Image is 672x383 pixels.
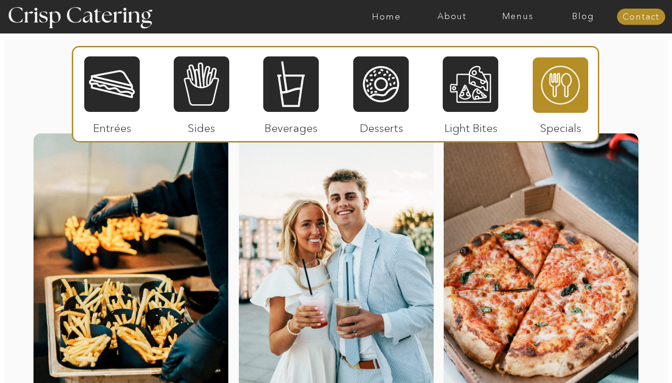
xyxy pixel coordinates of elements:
iframe: podium webchat widget bubble [576,335,672,383]
p: Sides [169,112,233,140]
a: Blog [550,12,616,22]
a: Menus [485,12,550,22]
iframe: podium webchat widget prompt [509,232,672,347]
p: Desserts [349,112,413,140]
a: Home [354,12,419,22]
p: Specials [528,112,592,140]
p: Light Bites [439,112,503,140]
p: Entrées [80,112,144,140]
p: Beverages [259,112,323,140]
a: About [419,12,485,22]
a: Contact [617,12,665,22]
